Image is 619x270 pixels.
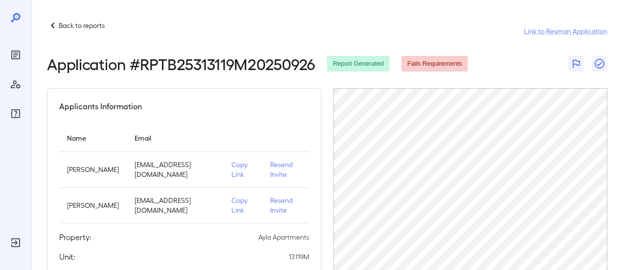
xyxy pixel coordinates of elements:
span: Fails Requirements [401,59,468,69]
p: Back to reports [59,21,105,30]
p: [PERSON_NAME] [67,200,119,210]
th: Name [59,124,127,152]
div: Log Out [8,235,23,250]
h5: Property: [59,231,92,243]
h2: Application # RPTB25313119M20250926 [47,55,315,73]
th: Email [127,124,224,152]
p: Copy Link [231,196,254,215]
h5: Unit: [59,251,75,263]
p: Ayla Apartments [258,232,309,242]
button: Flag Report [568,56,584,72]
p: [EMAIL_ADDRESS][DOMAIN_NAME] [135,160,216,179]
p: [EMAIL_ADDRESS][DOMAIN_NAME] [135,196,216,215]
span: Report Generated [327,59,390,69]
button: Close Report [592,56,607,72]
p: [PERSON_NAME] [67,165,119,174]
a: Link to Resman Application [524,26,607,36]
div: Reports [8,47,23,63]
div: FAQ [8,106,23,122]
p: Resend Invite [270,160,301,179]
table: simple table [59,124,309,223]
div: Manage Users [8,76,23,92]
p: Resend Invite [270,196,301,215]
p: Copy Link [231,160,254,179]
h5: Applicants Information [59,100,142,112]
p: 13119M [289,252,309,262]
